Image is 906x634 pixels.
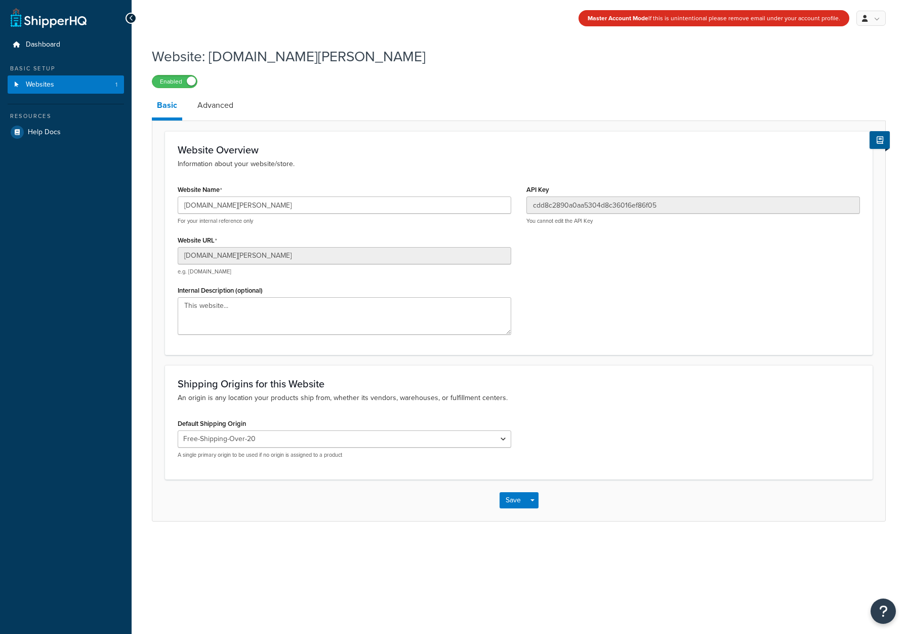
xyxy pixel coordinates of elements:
h3: Website Overview [178,144,860,155]
h3: Shipping Origins for this Website [178,378,860,389]
span: Dashboard [26,41,60,49]
div: If this is unintentional please remove email under your account profile. [579,10,849,26]
label: API Key [526,186,549,193]
input: XDL713J089NBV22 [526,196,860,214]
label: Website Name [178,186,222,194]
button: Show Help Docs [870,131,890,149]
span: Help Docs [28,128,61,137]
p: An origin is any location your products ship from, whether its vendors, warehouses, or fulfillmen... [178,392,860,404]
div: Basic Setup [8,64,124,73]
p: You cannot edit the API Key [526,217,860,225]
p: e.g. [DOMAIN_NAME] [178,268,511,275]
button: Save [500,492,527,508]
p: For your internal reference only [178,217,511,225]
span: Websites [26,81,54,89]
li: Websites [8,75,124,94]
h1: Website: [DOMAIN_NAME][PERSON_NAME] [152,47,873,66]
a: Help Docs [8,123,124,141]
a: Websites1 [8,75,124,94]
label: Website URL [178,236,217,245]
a: Advanced [192,93,238,117]
a: Dashboard [8,35,124,54]
label: Default Shipping Origin [178,420,246,427]
label: Enabled [152,75,197,88]
label: Internal Description (optional) [178,287,263,294]
p: Information about your website/store. [178,158,860,170]
a: Basic [152,93,182,121]
strong: Master Account Mode [588,14,648,23]
div: Resources [8,112,124,121]
span: 1 [115,81,117,89]
p: A single primary origin to be used if no origin is assigned to a product [178,451,511,459]
button: Open Resource Center [871,599,896,624]
textarea: This website... [178,297,511,335]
